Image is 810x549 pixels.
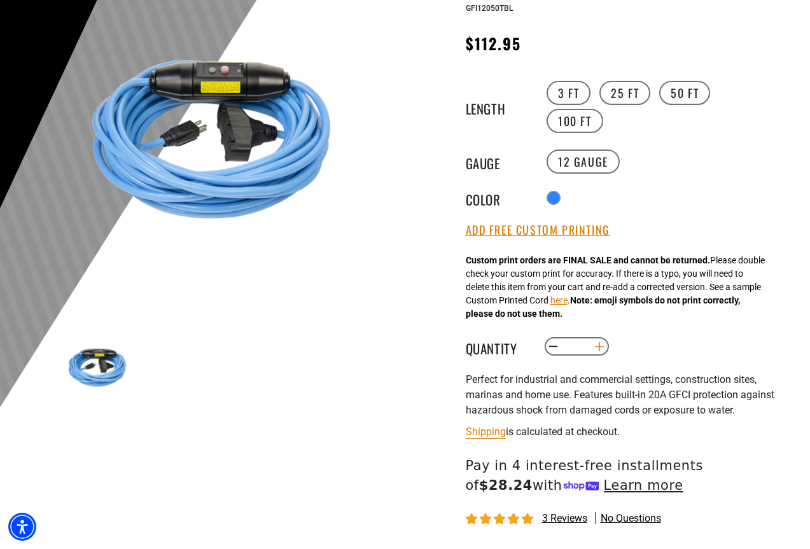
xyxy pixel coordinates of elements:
label: 12 Gauge [547,149,620,174]
button: Add Free Custom Printing [466,223,610,237]
span: GFI12050TBL [466,4,513,13]
span: No questions [601,511,661,525]
button: here [550,294,568,307]
span: 3 reviews [542,512,587,524]
legend: Length [466,99,529,115]
legend: Gauge [466,153,529,170]
label: 3 FT [547,81,590,105]
img: Light Blue [61,329,135,403]
div: Accessibility Menu [8,513,36,541]
legend: Color [466,190,529,206]
strong: Custom print orders are FINAL SALE and cannot be returned. [466,255,710,265]
div: is calculated at checkout. [466,423,778,440]
div: Please double check your custom print for accuracy. If there is a typo, you will need to delete t... [466,254,765,321]
label: 25 FT [599,81,650,105]
span: Perfect for industrial and commercial settings, construction sites, marinas and home use. Feature... [466,373,774,416]
span: 5.00 stars [466,513,536,525]
a: Shipping [466,426,506,438]
label: 100 FT [547,109,603,133]
span: $112.95 [466,32,522,55]
label: 50 FT [659,81,710,105]
label: Quantity [466,338,529,355]
strong: Note: emoji symbols do not print correctly, please do not use them. [466,295,740,319]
